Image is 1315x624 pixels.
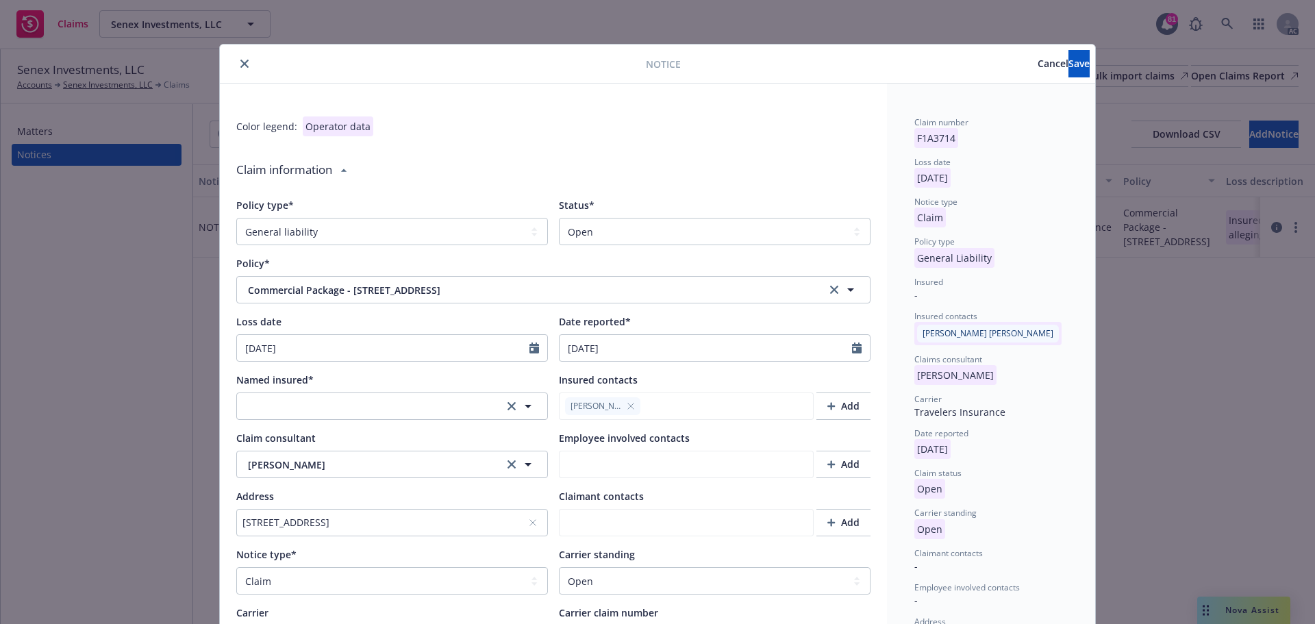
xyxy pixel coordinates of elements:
span: Insured [914,276,943,288]
span: Address [236,490,274,503]
span: Date reported [914,427,968,439]
span: Claim [914,211,946,224]
span: Date reported* [559,315,631,328]
span: [PERSON_NAME] [248,458,492,472]
p: General Liability [914,248,994,268]
span: Notice [646,57,681,71]
span: Employee involved contacts [914,582,1020,593]
div: Claim information [236,150,332,190]
span: [PERSON_NAME] [914,369,997,382]
span: Open [914,482,945,495]
span: Notice type [914,196,957,208]
span: Loss date [236,315,281,328]
span: Loss date [914,156,951,168]
button: [STREET_ADDRESS] [236,509,548,536]
span: Carrier standing [559,548,635,561]
span: Policy* [236,257,270,270]
button: Add [816,509,871,536]
span: - [914,288,918,301]
span: Claim number [914,116,968,128]
span: Claim consultant [236,432,316,445]
svg: Calendar [529,342,539,353]
div: Add [827,393,860,419]
p: F1A3714 [914,128,958,148]
svg: Calendar [852,342,862,353]
button: Commercial Package - [STREET_ADDRESS]clear selection [236,276,871,303]
div: Color legend: [236,119,297,134]
span: Named insured* [236,373,314,386]
p: [DATE] [914,168,951,188]
button: [PERSON_NAME]clear selection [236,451,548,478]
div: Add [827,510,860,536]
span: Carrier claim number [559,606,658,619]
span: Claimant contacts [914,547,983,559]
p: [PERSON_NAME] [914,365,997,385]
button: clear selection [236,392,548,420]
span: [PERSON_NAME] [PERSON_NAME] [914,326,1062,339]
span: Policy type [914,236,955,247]
span: [PERSON_NAME] [571,400,621,412]
button: close [236,55,253,72]
input: MM/DD/YYYY [237,335,529,361]
span: Insured contacts [559,373,638,386]
span: [PERSON_NAME] [PERSON_NAME] [923,327,1053,340]
a: clear selection [503,456,520,473]
span: Notice type* [236,548,297,561]
span: [DATE] [914,171,951,184]
span: Claim status [914,467,962,479]
div: Operator data [303,116,373,136]
a: clear selection [503,398,520,414]
span: Status* [559,199,594,212]
p: Open [914,479,945,499]
span: Carrier standing [914,507,977,519]
span: Cancel [1038,57,1068,70]
span: Carrier [236,606,268,619]
div: Travelers Insurance [914,405,1068,419]
p: Claim [914,208,946,227]
span: - [914,594,918,607]
span: Commercial Package - [STREET_ADDRESS] [248,283,783,297]
a: clear selection [826,282,842,298]
span: Save [1068,57,1090,70]
span: Insured contacts [914,310,977,322]
span: - [914,560,918,573]
span: Claimant contacts [559,490,644,503]
button: Save [1068,50,1090,77]
p: [DATE] [914,439,951,459]
span: General Liability [914,251,994,264]
span: Carrier [914,393,942,405]
div: [STREET_ADDRESS] [242,515,528,529]
div: Claim information [236,150,871,190]
span: Claims consultant [914,353,982,365]
span: F1A3714 [914,132,958,145]
input: MM/DD/YYYY [560,335,852,361]
button: Add [816,451,871,478]
button: Add [816,392,871,420]
div: Add [827,451,860,477]
span: Open [914,523,945,536]
span: Employee involved contacts [559,432,690,445]
span: Policy type* [236,199,294,212]
span: [DATE] [914,442,951,455]
button: Cancel [1038,50,1068,77]
p: Open [914,519,945,539]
